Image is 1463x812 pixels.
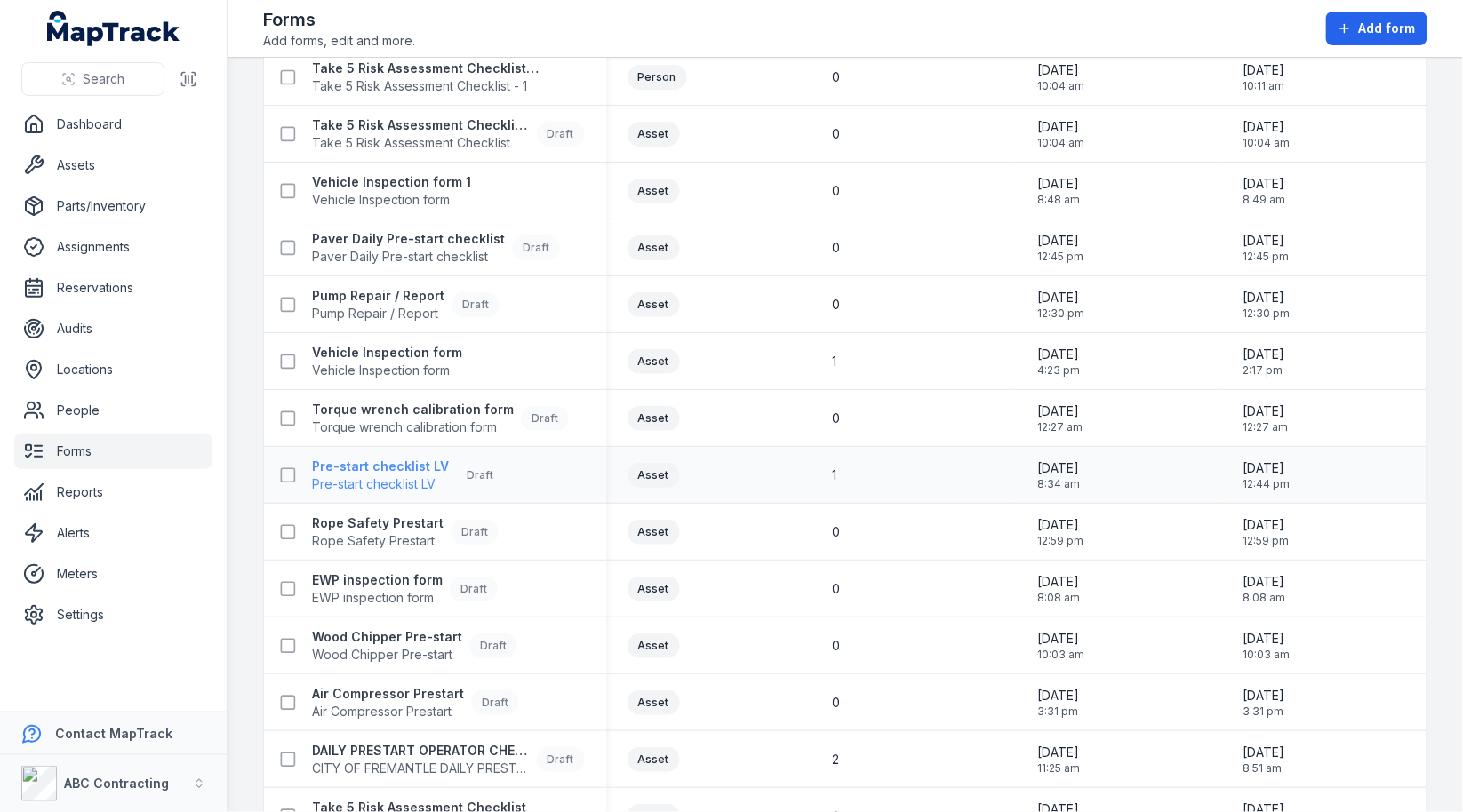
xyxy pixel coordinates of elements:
[833,410,841,427] span: 0
[833,466,837,484] span: 1
[312,571,498,607] a: EWP inspection formEWP inspection formDraft
[1243,420,1288,434] span: 12:27 am
[1037,363,1080,378] span: 4:23 pm
[1243,591,1285,605] span: 8:08 am
[312,401,514,418] strong: Torque wrench calibration form
[14,597,212,633] a: Settings
[1243,687,1284,705] span: [DATE]
[469,633,517,658] div: Draft
[628,747,680,772] div: Asset
[312,628,462,646] strong: Wood Chipper Pre-start
[1037,648,1084,662] span: 10:03 am
[14,434,212,469] a: Forms
[312,742,585,777] a: DAILY PRESTART OPERATOR CHECK SHEETCITY OF FREMANTLE DAILY PRESTARTDraft
[833,580,841,598] span: 0
[1243,79,1284,93] span: 10:11 am
[21,62,164,96] button: Search
[312,685,464,703] strong: Air Compressor Prestart
[312,514,444,532] strong: Rope Safety Prestart
[471,690,519,715] div: Draft
[14,270,212,306] a: Reservations
[1243,477,1290,491] span: 12:44 pm
[1037,687,1079,719] time: 18/09/2025, 3:31:04 pm
[1037,250,1083,264] span: 12:45 pm
[1037,193,1080,207] span: 8:48 am
[1243,175,1285,193] span: [DATE]
[14,107,212,142] a: Dashboard
[14,311,212,346] a: Audits
[1037,573,1080,605] time: 01/10/2025, 8:08:55 am
[83,70,124,88] span: Search
[14,393,212,428] a: People
[628,65,687,90] div: Person
[14,229,212,265] a: Assignments
[833,239,841,257] span: 0
[1243,459,1290,491] time: 08/10/2025, 12:44:48 pm
[1359,20,1416,37] span: Add form
[1243,744,1284,776] time: 18/09/2025, 8:51:37 am
[1037,402,1083,420] span: [DATE]
[1037,420,1083,434] span: 12:27 am
[1037,516,1083,534] span: [DATE]
[628,690,680,715] div: Asset
[1243,648,1290,662] span: 10:03 am
[512,235,560,260] div: Draft
[1243,306,1290,321] span: 12:30 pm
[1243,744,1284,761] span: [DATE]
[312,344,462,379] a: Vehicle Inspection formVehicle Inspection form
[833,296,841,314] span: 0
[312,532,444,550] span: Rope Safety Prestart
[312,305,444,322] span: Pump Repair / Report
[1037,289,1084,321] time: 08/10/2025, 12:30:43 pm
[312,458,449,475] strong: Pre-start checklist LV
[312,116,530,134] strong: Take 5 Risk Assessment Checklist example
[1243,687,1284,719] time: 18/09/2025, 3:31:04 pm
[64,776,169,791] strong: ABC Contracting
[1037,175,1080,207] time: 09/10/2025, 8:48:40 am
[1037,630,1084,662] time: 30/09/2025, 10:03:46 am
[1243,61,1284,79] span: [DATE]
[1243,118,1290,136] span: [DATE]
[1243,250,1289,264] span: 12:45 pm
[1037,761,1080,776] span: 11:25 am
[1326,12,1427,45] button: Add form
[833,182,841,200] span: 0
[1243,573,1285,605] time: 01/10/2025, 8:08:55 am
[312,248,505,266] span: Paver Daily Pre-start checklist
[833,637,841,655] span: 0
[1243,289,1290,321] time: 08/10/2025, 12:30:43 pm
[312,230,560,266] a: Paver Daily Pre-start checklistPaver Daily Pre-start checklistDraft
[1037,79,1084,93] span: 10:04 am
[14,474,212,510] a: Reports
[1243,232,1289,264] time: 08/10/2025, 12:45:22 pm
[628,292,680,317] div: Asset
[1037,175,1080,193] span: [DATE]
[452,292,500,317] div: Draft
[1037,402,1083,434] time: 05/10/2025, 12:27:55 am
[628,122,680,147] div: Asset
[628,349,680,374] div: Asset
[312,191,471,209] span: Vehicle Inspection form
[14,556,212,592] a: Meters
[1037,346,1080,378] time: 06/10/2025, 4:23:18 pm
[263,32,415,50] span: Add forms, edit and more.
[450,577,498,601] div: Draft
[1243,705,1284,719] span: 3:31 pm
[1037,118,1084,150] time: 14/10/2025, 10:04:36 am
[312,475,449,493] span: Pre-start checklist LV
[833,68,841,86] span: 0
[14,352,212,387] a: Locations
[1243,193,1285,207] span: 8:49 am
[312,703,464,720] span: Air Compressor Prestart
[456,463,504,488] div: Draft
[263,7,415,32] h2: Forms
[1037,516,1083,548] time: 02/10/2025, 12:59:55 pm
[312,287,444,305] strong: Pump Repair / Report
[312,589,443,607] span: EWP inspection form
[1243,402,1288,420] span: [DATE]
[55,726,172,741] strong: Contact MapTrack
[1243,346,1284,363] span: [DATE]
[1037,61,1084,79] span: [DATE]
[312,401,569,436] a: Torque wrench calibration formTorque wrench calibration formDraft
[312,60,540,77] strong: Take 5 Risk Assessment Checklist - 1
